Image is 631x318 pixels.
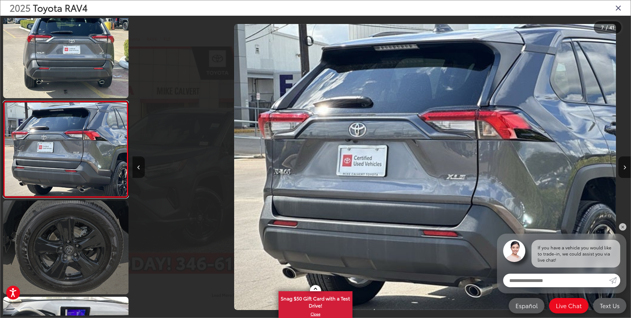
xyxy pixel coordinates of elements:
[605,25,608,30] span: /
[609,274,620,287] a: Submit
[593,298,626,313] a: Text Us
[2,3,130,99] img: 2025 Toyota RAV4 XLE
[553,302,585,309] span: Live Chat
[609,24,614,30] span: 41
[512,302,541,309] span: Español
[10,1,31,14] span: 2025
[618,156,631,178] button: Next image
[132,156,145,178] button: Previous image
[503,274,609,287] input: Enter your message
[234,24,616,310] img: 2025 Toyota RAV4 XLE
[509,298,544,313] a: Español
[531,240,620,268] div: If you have a vehicle you would like to trade-in, we could assist you via live chat!
[615,4,621,12] i: Close gallery
[503,240,525,262] img: Agent profile photo
[549,298,588,313] a: Live Chat
[3,103,128,196] img: 2025 Toyota RAV4 XLE
[279,292,352,311] span: Snag $50 Gift Card with a Test Drive!
[33,1,88,14] span: Toyota RAV4
[601,24,604,30] span: 7
[597,302,623,309] span: Text Us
